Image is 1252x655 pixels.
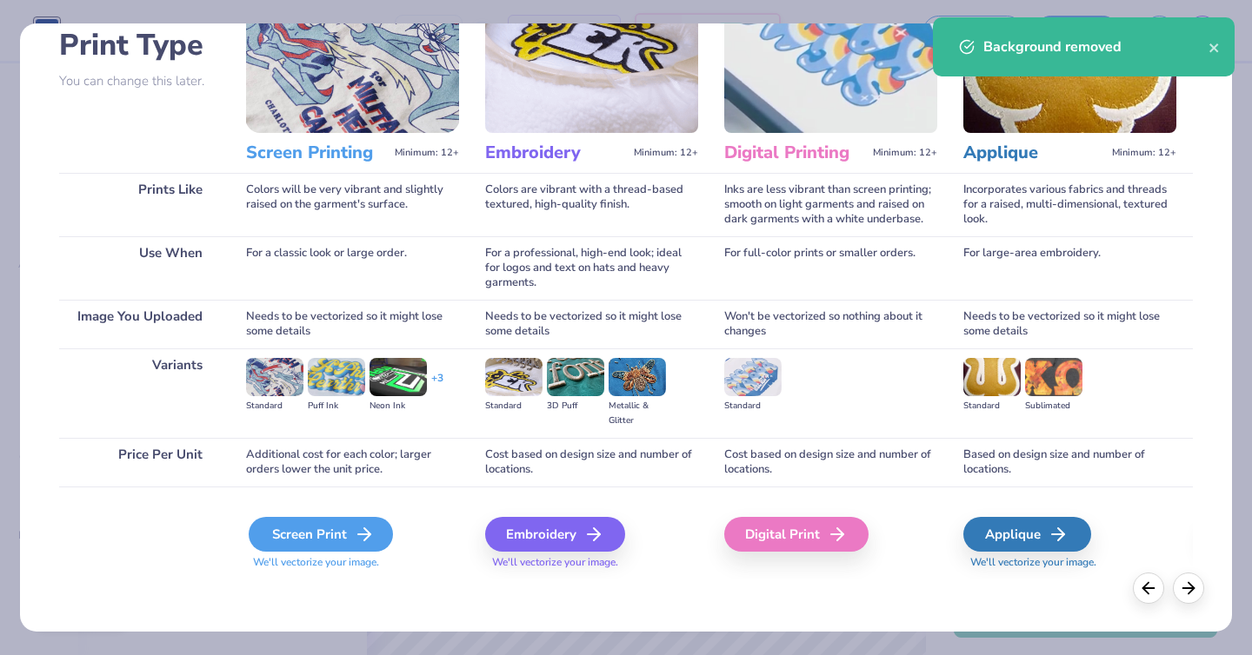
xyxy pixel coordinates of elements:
[246,399,303,414] div: Standard
[963,358,1021,396] img: Standard
[431,371,443,400] div: + 3
[485,236,698,300] div: For a professional, high-end look; ideal for logos and text on hats and heavy garments.
[246,438,459,486] div: Additional cost for each color; larger orders lower the unit price.
[963,555,1176,570] span: We'll vectorize your image.
[59,348,220,438] div: Variants
[634,147,698,159] span: Minimum: 12+
[724,236,937,300] div: For full-color prints or smaller orders.
[246,555,459,570] span: We'll vectorize your image.
[873,147,937,159] span: Minimum: 12+
[485,438,698,486] div: Cost based on design size and number of locations.
[370,399,427,414] div: Neon Ink
[308,358,365,396] img: Puff Ink
[963,236,1176,300] div: For large-area embroidery.
[983,36,1209,57] div: Background removed
[1025,399,1082,414] div: Sublimated
[1209,36,1221,57] button: close
[547,358,604,396] img: 3D Puff
[963,173,1176,236] div: Incorporates various fabrics and threads for a raised, multi-dimensional, textured look.
[1025,358,1082,396] img: Sublimated
[246,142,388,164] h3: Screen Printing
[724,517,869,552] div: Digital Print
[485,399,543,414] div: Standard
[59,300,220,348] div: Image You Uploaded
[59,74,220,89] p: You can change this later.
[724,399,782,414] div: Standard
[246,173,459,236] div: Colors will be very vibrant and slightly raised on the garment's surface.
[963,438,1176,486] div: Based on design size and number of locations.
[395,147,459,159] span: Minimum: 12+
[485,300,698,348] div: Needs to be vectorized so it might lose some details
[963,142,1105,164] h3: Applique
[485,173,698,236] div: Colors are vibrant with a thread-based textured, high-quality finish.
[308,399,365,414] div: Puff Ink
[246,300,459,348] div: Needs to be vectorized so it might lose some details
[724,438,937,486] div: Cost based on design size and number of locations.
[485,358,543,396] img: Standard
[59,438,220,486] div: Price Per Unit
[609,399,666,428] div: Metallic & Glitter
[724,300,937,348] div: Won't be vectorized so nothing about it changes
[59,236,220,300] div: Use When
[963,399,1021,414] div: Standard
[485,555,698,570] span: We'll vectorize your image.
[724,173,937,236] div: Inks are less vibrant than screen printing; smooth on light garments and raised on dark garments ...
[724,142,866,164] h3: Digital Printing
[246,358,303,396] img: Standard
[609,358,666,396] img: Metallic & Glitter
[547,399,604,414] div: 3D Puff
[963,300,1176,348] div: Needs to be vectorized so it might lose some details
[485,142,627,164] h3: Embroidery
[724,358,782,396] img: Standard
[1112,147,1176,159] span: Minimum: 12+
[485,517,625,552] div: Embroidery
[59,173,220,236] div: Prints Like
[249,517,393,552] div: Screen Print
[370,358,427,396] img: Neon Ink
[246,236,459,300] div: For a classic look or large order.
[963,517,1091,552] div: Applique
